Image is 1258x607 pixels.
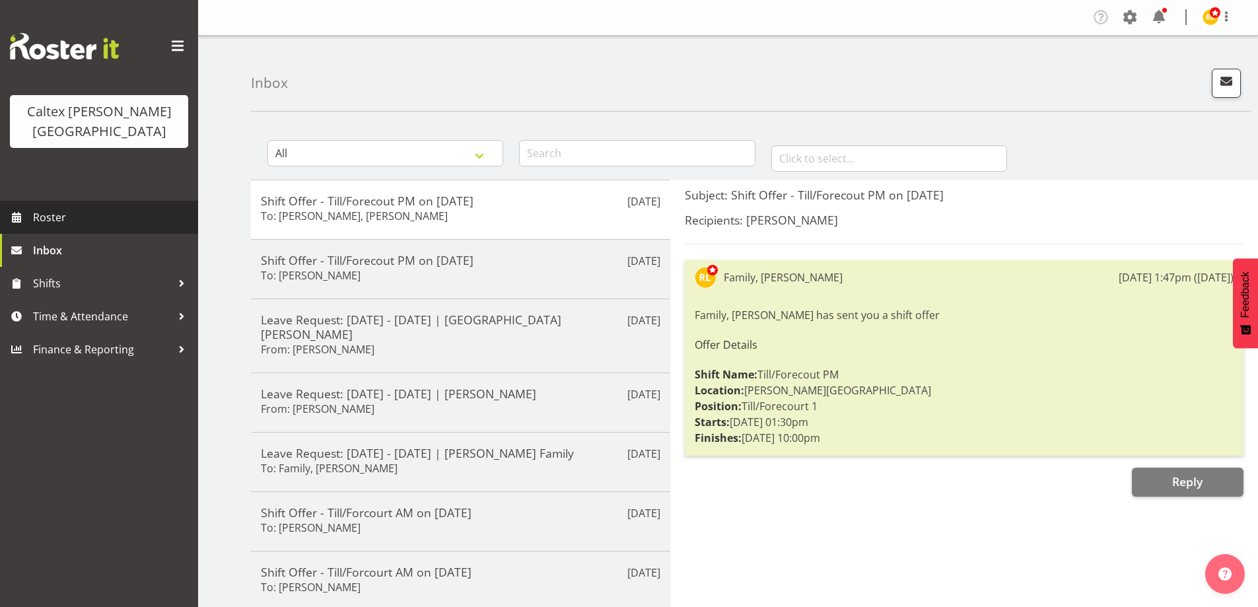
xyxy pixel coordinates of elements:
h6: From: [PERSON_NAME] [261,402,374,415]
strong: Location: [695,383,744,398]
p: [DATE] [627,446,660,462]
p: [DATE] [627,505,660,521]
input: Click to select... [771,145,1007,172]
p: [DATE] [627,312,660,328]
div: Caltex [PERSON_NAME][GEOGRAPHIC_DATA] [23,102,175,141]
strong: Position: [695,399,742,413]
h5: Shift Offer - Till/Forcourt AM on [DATE] [261,565,660,579]
h5: Leave Request: [DATE] - [DATE] | [GEOGRAPHIC_DATA][PERSON_NAME] [261,312,660,341]
div: [DATE] 1:47pm ([DATE]) [1119,269,1234,285]
span: Finance & Reporting [33,339,172,359]
h5: Recipients: [PERSON_NAME] [685,213,1243,227]
span: Time & Attendance [33,306,172,326]
img: help-xxl-2.png [1218,567,1232,581]
span: Shifts [33,273,172,293]
span: Reply [1172,474,1203,489]
h6: Offer Details [695,339,1234,351]
img: reece-lewis10949.jpg [1203,9,1218,25]
h6: To: Family, [PERSON_NAME] [261,462,398,475]
p: [DATE] [627,194,660,209]
img: Rosterit website logo [10,33,119,59]
div: Family, [PERSON_NAME] has sent you a shift offer Till/Forecout PM [PERSON_NAME][GEOGRAPHIC_DATA] ... [695,304,1234,449]
p: [DATE] [627,565,660,581]
strong: Starts: [695,415,730,429]
img: reece-lewis10949.jpg [695,267,716,288]
p: [DATE] [627,386,660,402]
div: Family, [PERSON_NAME] [724,269,843,285]
h6: To: [PERSON_NAME] [261,269,361,282]
h5: Shift Offer - Till/Forcourt AM on [DATE] [261,505,660,520]
h4: Inbox [251,75,288,90]
h5: Subject: Shift Offer - Till/Forecout PM on [DATE] [685,188,1243,202]
span: Feedback [1240,271,1251,318]
h6: From: [PERSON_NAME] [261,343,374,356]
h5: Shift Offer - Till/Forecout PM on [DATE] [261,194,660,208]
button: Feedback - Show survey [1233,258,1258,348]
h6: To: [PERSON_NAME], [PERSON_NAME] [261,209,448,223]
span: Roster [33,207,192,227]
h5: Leave Request: [DATE] - [DATE] | [PERSON_NAME] Family [261,446,660,460]
h6: To: [PERSON_NAME] [261,521,361,534]
strong: Shift Name: [695,367,757,382]
h5: Shift Offer - Till/Forecout PM on [DATE] [261,253,660,268]
input: Search [519,140,755,166]
h5: Leave Request: [DATE] - [DATE] | [PERSON_NAME] [261,386,660,401]
strong: Finishes: [695,431,742,445]
button: Reply [1132,468,1243,497]
h6: To: [PERSON_NAME] [261,581,361,594]
p: [DATE] [627,253,660,269]
span: Inbox [33,240,192,260]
